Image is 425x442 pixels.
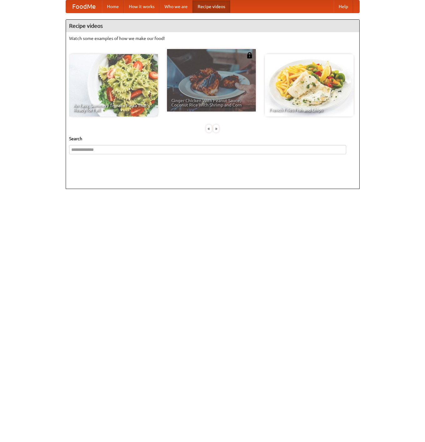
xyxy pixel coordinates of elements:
a: French Fries Fish and Chips [265,54,354,117]
a: An Easy, Summery Tomato Pasta That's Ready for Fall [69,54,158,117]
div: « [206,125,212,132]
h4: Recipe videos [66,20,359,32]
span: French Fries Fish and Chips [269,108,349,112]
div: » [213,125,219,132]
h5: Search [69,136,356,142]
a: Recipe videos [193,0,230,13]
a: Help [334,0,353,13]
span: An Easy, Summery Tomato Pasta That's Ready for Fall [73,103,154,112]
a: FoodMe [66,0,102,13]
p: Watch some examples of how we make our food! [69,35,356,42]
a: Who we are [159,0,193,13]
img: 483408.png [246,52,253,58]
a: How it works [124,0,159,13]
a: Home [102,0,124,13]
